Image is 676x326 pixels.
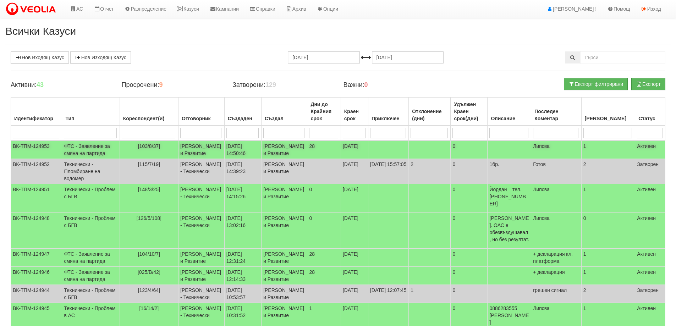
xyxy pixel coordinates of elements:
td: [DATE] [341,159,368,184]
th: Последен Коментар: No sort applied, activate to apply an ascending sort [531,98,581,126]
div: Приключен [370,114,407,123]
td: [PERSON_NAME] и Развитие [178,249,225,267]
th: Създаден: No sort applied, activate to apply an ascending sort [224,98,261,126]
span: [126/5/108] [137,215,161,221]
td: Активен [635,249,665,267]
td: [PERSON_NAME] и Развитие [262,184,307,213]
td: [PERSON_NAME] - Технически [178,159,225,184]
th: Описание: No sort applied, activate to apply an ascending sort [488,98,531,126]
td: 1 [581,184,635,213]
p: 0886283555 [PERSON_NAME] [489,305,529,326]
button: Експорт филтрирани [564,78,628,90]
td: [DATE] 14:50:46 [224,140,261,159]
td: [DATE] 14:39:23 [224,159,261,184]
td: ВК-ТПМ-124946 [11,267,62,285]
span: Липсва [533,215,550,221]
h4: Важни: [343,82,443,89]
a: Нов Изходящ Казус [70,51,131,63]
td: [DATE] [341,267,368,285]
div: Удължен Краен срок(Дни) [452,99,485,123]
td: 0 [451,184,488,213]
td: [PERSON_NAME] и Развитие [262,213,307,249]
td: 0 [451,285,488,303]
td: [PERSON_NAME] и Развитие [262,159,307,184]
td: [PERSON_NAME] и Развитие [262,140,307,159]
span: Готов [533,161,546,167]
td: Активен [635,140,665,159]
td: Активен [635,184,665,213]
b: 0 [364,81,368,88]
span: 0 [309,187,312,192]
div: Създаден [226,114,259,123]
td: [PERSON_NAME] - Технически [178,213,225,249]
td: ФТС - Заявление за смяна на партида [62,267,120,285]
td: 1 [581,140,635,159]
span: [123/4/64] [138,287,160,293]
p: [PERSON_NAME]. ОАС е обезвъздушавал, но без резултат. [489,215,529,243]
span: [025/В/42] [138,269,160,275]
th: Приключен: No sort applied, activate to apply an ascending sort [368,98,408,126]
h4: Затворени: [232,82,332,89]
th: Идентификатор: No sort applied, activate to apply an ascending sort [11,98,62,126]
td: 0 [451,267,488,285]
div: Кореспондент(и) [122,114,176,123]
b: 43 [37,81,44,88]
td: ВК-ТПМ-124953 [11,140,62,159]
span: 28 [309,269,315,275]
td: [PERSON_NAME] и Развитие [178,267,225,285]
span: Липсва [533,187,550,192]
td: 0 [451,140,488,159]
h4: Активни: [11,82,111,89]
td: 2 [581,159,635,184]
td: Технически - Пломбиране на водомер [62,159,120,184]
span: грешен сигнал [533,287,567,293]
a: Нов Входящ Казус [11,51,69,63]
td: ВК-ТПМ-124951 [11,184,62,213]
td: [DATE] 10:53:57 [224,285,261,303]
td: 2 [409,159,451,184]
td: 1 [581,267,635,285]
span: + декларация кл. платформа [533,251,572,264]
td: [DATE] 12:31:24 [224,249,261,267]
td: [DATE] 13:02:16 [224,213,261,249]
span: 1 [309,305,312,311]
td: [PERSON_NAME] и Развитие [178,140,225,159]
th: Отговорник: No sort applied, activate to apply an ascending sort [178,98,225,126]
td: Технически - Проблем с БГВ [62,213,120,249]
th: Статус: No sort applied, activate to apply an ascending sort [635,98,665,126]
td: [PERSON_NAME] - Технически [178,285,225,303]
td: 0 [451,213,488,249]
div: Идентификатор [13,114,60,123]
td: Активен [635,213,665,249]
td: Активен [635,267,665,285]
div: Последен Коментар [533,106,579,123]
td: 0 [451,159,488,184]
button: Експорт [631,78,665,90]
td: Затворен [635,285,665,303]
span: [16/14/2] [139,305,159,311]
span: [104/10/7] [138,251,160,257]
td: 1 [581,249,635,267]
div: Дни до Крайния срок [309,99,339,123]
td: Технически - Проблем с БГВ [62,285,120,303]
span: + декларация [533,269,565,275]
div: Краен срок [343,106,366,123]
th: Тип: No sort applied, activate to apply an ascending sort [62,98,120,126]
span: Липсва [533,305,550,311]
td: [DATE] 12:14:33 [224,267,261,285]
span: Липсва [533,143,550,149]
th: Брой Файлове: No sort applied, activate to apply an ascending sort [581,98,635,126]
td: ВК-ТПМ-124952 [11,159,62,184]
p: Йордан – тел. [PHONE_NUMBER] [489,186,529,207]
td: ФТС - Заявление за смяна на партида [62,140,120,159]
td: ВК-ТПМ-124948 [11,213,62,249]
td: ВК-ТПМ-124947 [11,249,62,267]
td: ВК-ТПМ-124944 [11,285,62,303]
input: Търсене по Идентификатор, Бл/Вх/Ап, Тип, Описание, Моб. Номер, Имейл, Файл, Коментар, [580,51,665,63]
div: Създал [263,114,305,123]
span: 28 [309,251,315,257]
td: 1 [409,285,451,303]
td: 0 [451,249,488,267]
span: 28 [309,143,315,149]
td: [DATE] [341,285,368,303]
